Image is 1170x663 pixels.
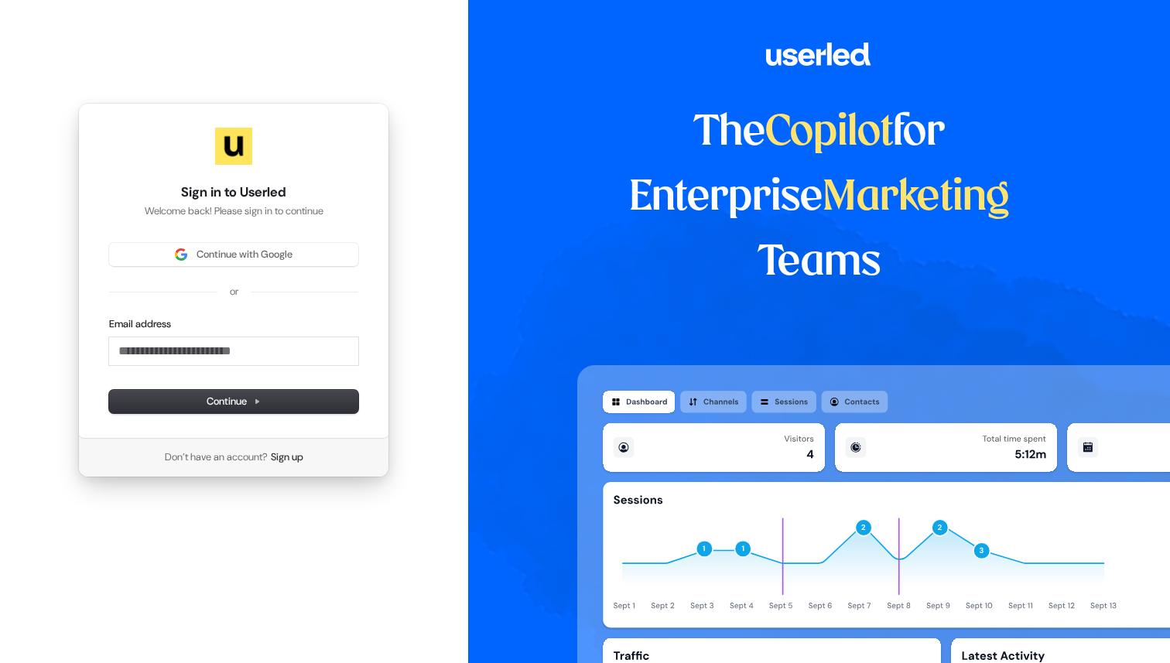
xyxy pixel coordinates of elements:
span: Continue [207,395,261,408]
img: Sign in with Google [175,248,187,261]
span: Marketing [823,178,1010,218]
span: Copilot [765,113,893,153]
h1: The for Enterprise Teams [577,101,1061,296]
p: or [230,285,238,299]
span: Don’t have an account? [165,450,268,464]
img: Userled [215,128,252,165]
a: Sign up [271,450,303,464]
span: Continue with Google [197,248,292,261]
button: Sign in with GoogleContinue with Google [109,243,358,266]
label: Email address [109,317,171,331]
button: Continue [109,390,358,413]
h1: Sign in to Userled [109,183,358,202]
p: Welcome back! Please sign in to continue [109,204,358,218]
